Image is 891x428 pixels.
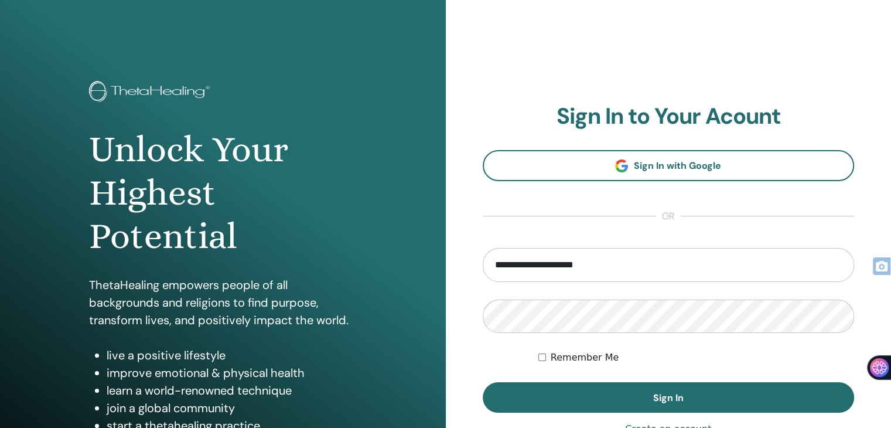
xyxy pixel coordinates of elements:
a: Sign In with Google [483,150,855,181]
li: improve emotional & physical health [107,364,357,382]
button: Sign In [483,382,855,413]
div: Keep me authenticated indefinitely or until I manually logout [538,351,854,365]
li: learn a world-renowned technique [107,382,357,399]
span: Sign In [653,392,684,404]
h2: Sign In to Your Acount [483,103,855,130]
span: Sign In with Google [634,159,721,172]
h1: Unlock Your Highest Potential [89,128,357,259]
li: join a global community [107,399,357,417]
span: or [656,209,681,223]
p: ThetaHealing empowers people of all backgrounds and religions to find purpose, transform lives, a... [89,276,357,329]
label: Remember Me [551,351,619,365]
li: live a positive lifestyle [107,347,357,364]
